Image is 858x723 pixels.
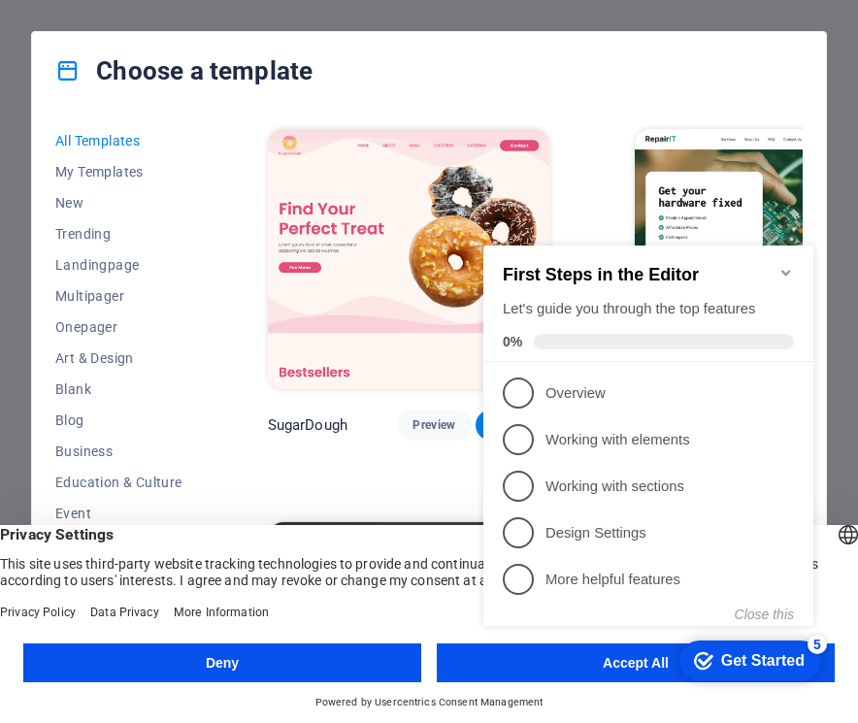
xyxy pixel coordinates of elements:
button: Trending [55,218,182,249]
h2: First Steps in the Editor [27,45,318,65]
p: Overview [70,163,303,183]
button: Art & Design [55,343,182,374]
span: Event [55,506,182,521]
span: Blog [55,412,182,428]
div: Let's guide you through the top features [27,79,318,99]
span: Preview [412,417,455,433]
span: Art & Design [55,350,182,366]
span: All Templates [55,133,182,148]
button: Business [55,436,182,467]
button: Blog [55,405,182,436]
h4: Choose a template [55,55,313,86]
div: Minimize checklist [303,45,318,60]
div: 5 [332,414,351,434]
p: Design Settings [70,303,303,323]
button: Close this [259,386,318,402]
button: All Templates [55,125,182,156]
button: Multipager [55,280,182,312]
li: Working with sections [8,243,338,289]
span: Multipager [55,288,182,304]
span: Onepager [55,319,182,335]
button: Blank [55,374,182,405]
p: Working with sections [70,256,303,277]
span: Business [55,444,182,459]
button: Onepager [55,312,182,343]
li: Working with elements [8,196,338,243]
button: My Templates [55,156,182,187]
img: SugarDough [268,129,549,389]
button: Landingpage [55,249,182,280]
div: Get Started [246,432,329,449]
li: Design Settings [8,289,338,336]
p: More helpful features [70,349,303,370]
span: Education & Culture [55,475,182,490]
li: Overview [8,149,338,196]
span: My Templates [55,164,182,180]
button: Preview [397,410,471,441]
p: SugarDough [268,415,347,435]
li: More helpful features [8,336,338,382]
p: Working with elements [70,210,303,230]
span: New [55,195,182,211]
span: Trending [55,226,182,242]
span: 0% [27,114,58,129]
span: Blank [55,381,182,397]
span: Landingpage [55,257,182,273]
button: Event [55,498,182,529]
button: Education & Culture [55,467,182,498]
button: New [55,187,182,218]
div: Get Started 5 items remaining, 0% complete [204,420,346,461]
